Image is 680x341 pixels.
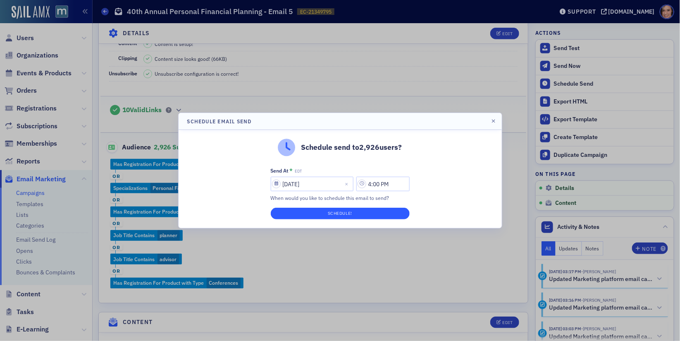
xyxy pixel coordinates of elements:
[301,142,402,153] p: Schedule send to 2,926 users?
[356,177,410,191] input: 00:00 AM
[271,194,410,202] div: When would you like to schedule this email to send?
[342,177,353,191] button: Close
[289,168,293,173] abbr: This field is required
[271,208,410,219] button: Schedule!
[187,118,252,125] h4: Schedule Email Send
[271,168,289,174] div: Send At
[271,177,353,191] input: MM/DD/YYYY
[295,169,302,174] span: EDT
